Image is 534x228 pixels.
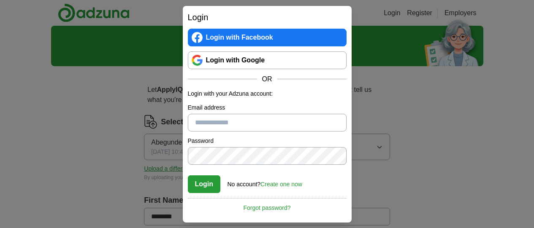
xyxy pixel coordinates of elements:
a: Login with Google [188,51,347,69]
button: Login [188,175,221,193]
label: Email address [188,103,347,112]
span: OR [257,74,277,84]
label: Password [188,137,347,145]
div: No account? [228,175,302,189]
a: Forgot password? [188,198,347,212]
h2: Login [188,11,347,24]
a: Create one now [260,181,302,188]
p: Login with your Adzuna account: [188,89,347,98]
a: Login with Facebook [188,29,347,46]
